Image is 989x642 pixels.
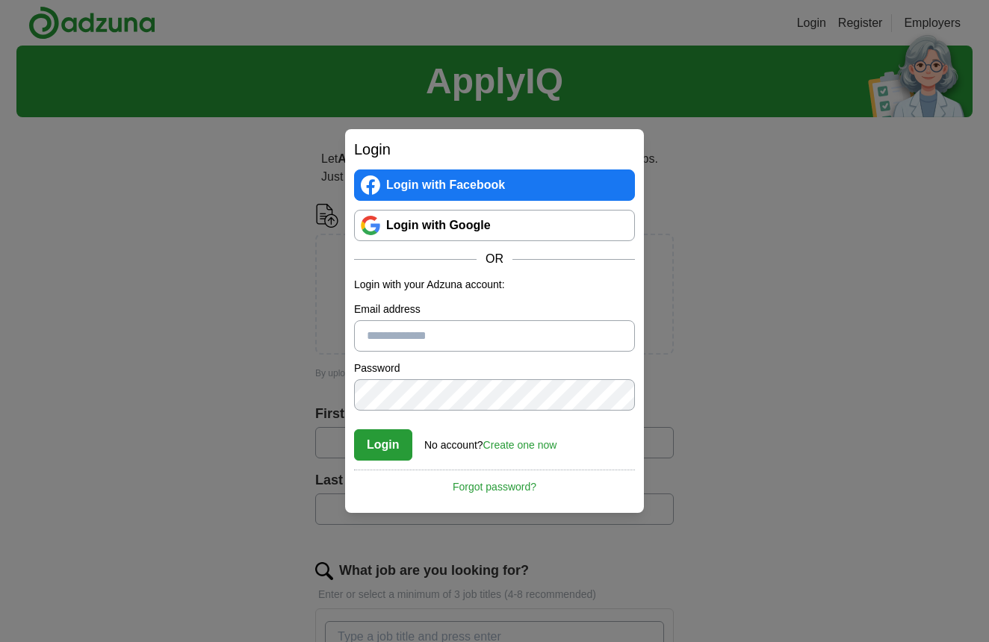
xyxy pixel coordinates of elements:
p: Login with your Adzuna account: [354,277,635,293]
label: Password [354,361,635,376]
div: No account? [424,428,556,453]
label: Email address [354,302,635,317]
a: Forgot password? [354,470,635,495]
button: Login [354,429,412,461]
a: Login with Facebook [354,169,635,201]
a: Login with Google [354,210,635,241]
h2: Login [354,138,635,160]
span: OR [477,250,512,268]
a: Create one now [483,439,557,451]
